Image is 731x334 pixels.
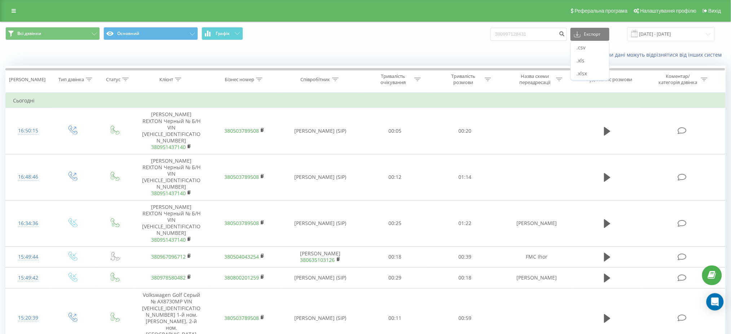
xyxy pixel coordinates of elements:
span: Графік [216,31,230,36]
td: 00:20 [430,108,500,154]
a: 380951437140 [151,190,186,197]
td: FMC Ihor [500,246,573,267]
div: 16:50:15 [13,124,43,138]
input: Пошук за номером [490,28,567,41]
span: .xlsx [577,70,587,77]
td: 00:12 [360,154,430,200]
td: [PERSON_NAME] [281,246,360,267]
div: Тривалість розмови [444,73,483,85]
span: .csv [577,44,586,51]
button: Експорт [571,28,609,41]
div: 16:34:36 [13,216,43,230]
td: 01:22 [430,200,500,246]
button: Всі дзвінки [5,27,100,40]
div: Назва схеми переадресації [516,73,554,85]
a: 380504043254 [224,253,259,260]
td: Сьогодні [6,93,726,108]
div: 15:49:42 [13,271,43,285]
td: [PERSON_NAME] REXTON Черный № Б/Н VIN [VEHICLE_IDENTIFICATION_NUMBER] [135,108,208,154]
a: 380951437140 [151,144,186,150]
span: Всі дзвінки [17,31,41,36]
td: [PERSON_NAME] REXTON Черный № Б/Н VIN [VEHICLE_IDENTIFICATION_NUMBER] [135,154,208,200]
td: 00:39 [430,246,500,267]
div: Бізнес номер [225,76,254,83]
div: 15:49:44 [13,250,43,264]
a: 380503789508 [224,173,259,180]
td: 00:18 [360,246,430,267]
a: 380800201259 [224,274,259,281]
td: 00:29 [360,267,430,288]
span: .xls [577,57,585,64]
a: 380967096712 [151,253,186,260]
a: 380503789508 [224,220,259,227]
a: 380503789508 [224,315,259,321]
div: Тривалість очікування [374,73,413,85]
span: Реферальна програма [575,8,628,14]
td: [PERSON_NAME] [500,200,573,246]
div: Клієнт [159,76,173,83]
div: 15:20:39 [13,311,43,325]
div: Статус [106,76,120,83]
td: 01:14 [430,154,500,200]
div: Співробітник [301,76,330,83]
div: Аудіозапис розмови [587,76,632,83]
button: Графік [202,27,243,40]
a: 380951437140 [151,236,186,243]
td: [PERSON_NAME] [500,267,573,288]
button: Основний [104,27,198,40]
a: 380978580482 [151,274,186,281]
a: Коли дані можуть відрізнятися вiд інших систем [602,51,726,58]
a: 380503789508 [224,127,259,134]
td: [PERSON_NAME] (SIP) [281,154,360,200]
td: [PERSON_NAME] (SIP) [281,267,360,288]
td: [PERSON_NAME] REXTON Черный № Б/Н VIN [VEHICLE_IDENTIFICATION_NUMBER] [135,200,208,246]
td: 00:18 [430,267,500,288]
a: 380635103126 [300,256,335,263]
td: [PERSON_NAME] (SIP) [281,108,360,154]
td: 00:05 [360,108,430,154]
div: 16:48:46 [13,170,43,184]
div: Open Intercom Messenger [706,293,724,311]
td: [PERSON_NAME] (SIP) [281,200,360,246]
div: Тип дзвінка [58,76,84,83]
span: Вихід [709,8,721,14]
div: Коментар/категорія дзвінка [657,73,699,85]
div: [PERSON_NAME] [9,76,45,83]
span: Налаштування профілю [640,8,696,14]
td: 00:25 [360,200,430,246]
